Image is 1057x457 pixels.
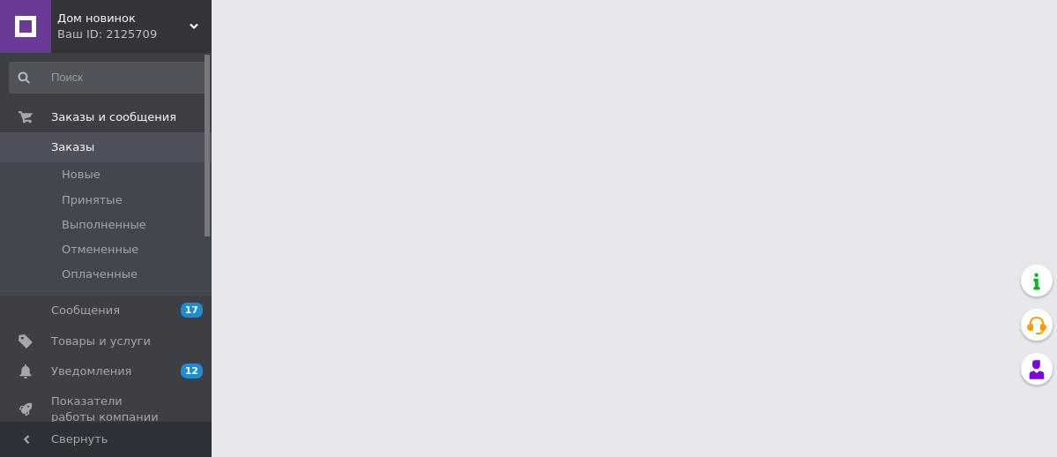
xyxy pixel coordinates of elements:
[181,363,203,378] span: 12
[62,167,100,183] span: Новые
[51,303,120,318] span: Сообщения
[62,242,138,258] span: Отмененные
[51,333,151,349] span: Товары и услуги
[62,266,138,282] span: Оплаченные
[57,11,190,26] span: Дом новинок
[9,62,207,94] input: Поиск
[62,192,123,208] span: Принятые
[181,303,203,318] span: 17
[51,363,131,379] span: Уведомления
[51,393,163,425] span: Показатели работы компании
[51,139,94,155] span: Заказы
[62,217,146,233] span: Выполненные
[57,26,212,42] div: Ваш ID: 2125709
[51,109,176,125] span: Заказы и сообщения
